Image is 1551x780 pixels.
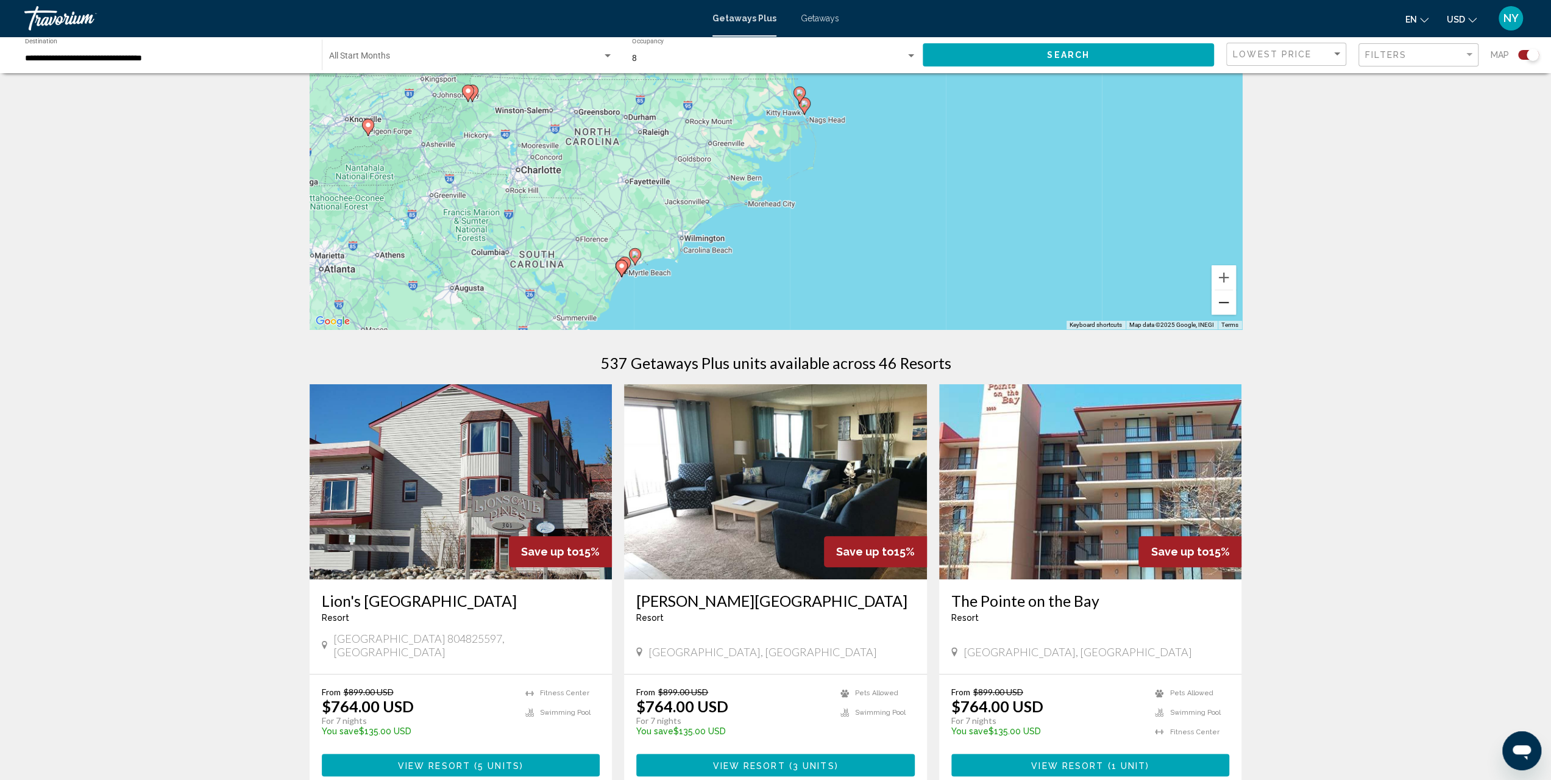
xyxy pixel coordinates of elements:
span: View Resort [1031,760,1104,770]
span: Lowest Price [1233,49,1311,59]
span: Map data ©2025 Google, INEGI [1129,321,1214,328]
button: User Menu [1495,5,1527,31]
span: Resort [636,613,664,623]
button: Filter [1358,43,1478,68]
span: 1 unit [1111,760,1146,770]
span: Swimming Pool [855,709,906,717]
span: ( ) [1104,760,1149,770]
span: Resort [322,613,349,623]
a: Terms [1221,321,1238,328]
span: [GEOGRAPHIC_DATA], [GEOGRAPHIC_DATA] [648,645,877,659]
span: $899.00 USD [344,687,394,697]
p: For 7 nights [951,715,1143,726]
img: ii_ptb1.jpg [939,384,1242,579]
p: For 7 nights [322,715,514,726]
span: 5 units [478,760,520,770]
span: en [1405,15,1417,24]
mat-select: Sort by [1233,49,1343,60]
span: Resort [951,613,979,623]
span: You save [951,726,988,736]
span: You save [636,726,673,736]
span: USD [1447,15,1465,24]
img: ii_sqa1.jpg [624,384,927,579]
span: Save up to [836,545,894,558]
span: $899.00 USD [973,687,1023,697]
p: $135.00 USD [322,726,514,736]
span: Pets Allowed [1169,689,1213,697]
span: NY [1503,12,1519,24]
span: Fitness Center [540,689,589,697]
div: 15% [1138,536,1241,567]
span: From [636,687,655,697]
span: You save [322,726,359,736]
span: From [322,687,341,697]
span: Swimming Pool [1169,709,1220,717]
p: $764.00 USD [951,697,1043,715]
a: Open this area in Google Maps (opens a new window) [313,313,353,329]
span: View Resort [398,760,470,770]
a: [PERSON_NAME][GEOGRAPHIC_DATA] [636,592,915,610]
span: [GEOGRAPHIC_DATA], [GEOGRAPHIC_DATA] [964,645,1192,659]
img: Google [313,313,353,329]
button: Change currency [1447,10,1477,28]
button: Search [923,43,1214,66]
h1: 537 Getaways Plus units available across 46 Resorts [600,354,951,372]
span: ( ) [470,760,524,770]
p: $135.00 USD [636,726,828,736]
div: 15% [509,536,612,567]
span: Save up to [1151,545,1209,558]
span: 8 [632,53,637,63]
a: Getaways Plus [712,13,776,23]
p: For 7 nights [636,715,828,726]
span: Fitness Center [1169,728,1219,736]
button: Change language [1405,10,1429,28]
a: Getaways [801,13,839,23]
p: $135.00 USD [951,726,1143,736]
button: Zoom out [1212,290,1236,315]
a: The Pointe on the Bay [951,592,1230,610]
button: View Resort(3 units) [636,754,915,776]
p: $764.00 USD [636,697,728,715]
img: ii_lig1.jpg [310,384,612,579]
span: Swimming Pool [540,709,591,717]
button: View Resort(5 units) [322,754,600,776]
div: 15% [824,536,927,567]
span: [GEOGRAPHIC_DATA] 804825597, [GEOGRAPHIC_DATA] [333,632,600,659]
a: Lion's [GEOGRAPHIC_DATA] [322,592,600,610]
button: Zoom in [1212,265,1236,290]
p: $764.00 USD [322,697,414,715]
span: 3 units [793,760,835,770]
button: View Resort(1 unit) [951,754,1230,776]
span: Filters [1365,50,1407,60]
span: ( ) [786,760,839,770]
span: $899.00 USD [658,687,708,697]
span: Save up to [521,545,579,558]
span: From [951,687,970,697]
button: Keyboard shortcuts [1070,321,1122,329]
iframe: Button to launch messaging window [1502,731,1541,770]
span: Map [1491,46,1509,63]
a: Travorium [24,6,700,30]
span: View Resort [712,760,785,770]
span: Pets Allowed [855,689,898,697]
span: Search [1047,51,1090,60]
